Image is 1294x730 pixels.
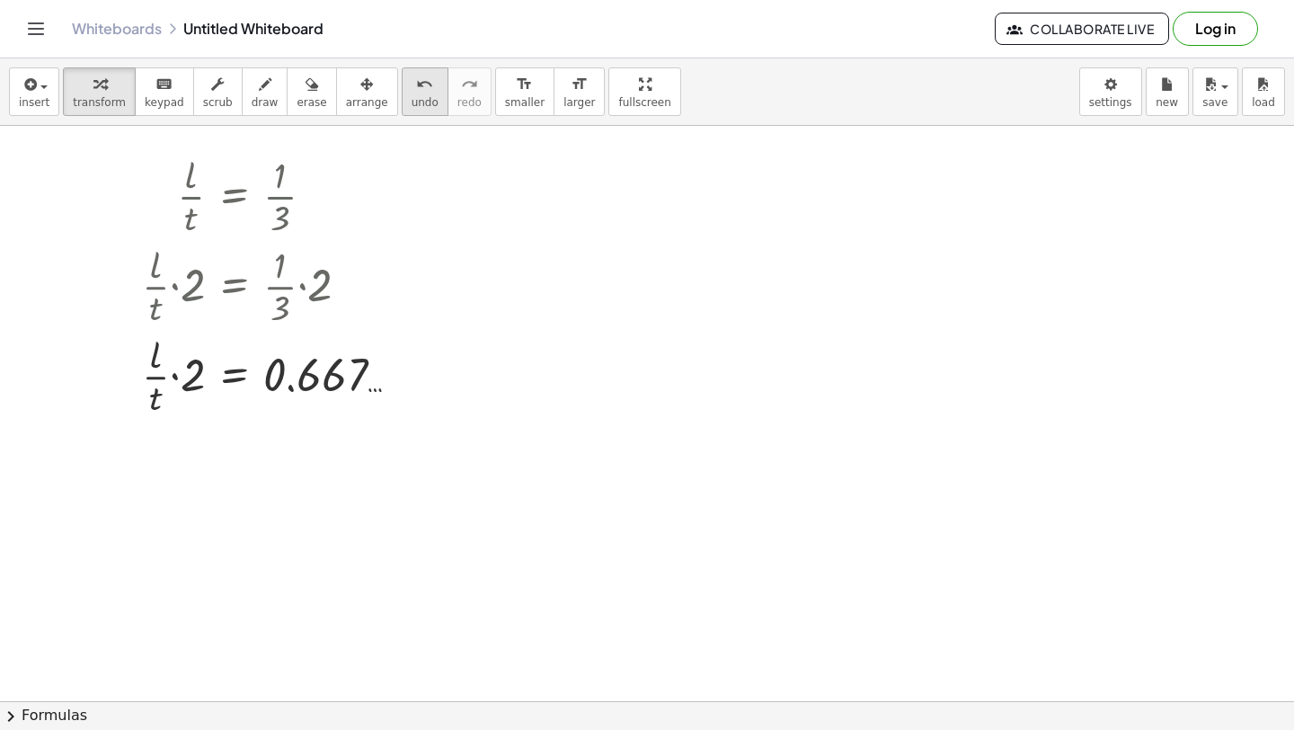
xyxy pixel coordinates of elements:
[287,67,336,116] button: erase
[9,67,59,116] button: insert
[1192,67,1238,116] button: save
[995,13,1169,45] button: Collaborate Live
[448,67,492,116] button: redoredo
[252,96,279,109] span: draw
[563,96,595,109] span: larger
[505,96,545,109] span: smaller
[135,67,194,116] button: keyboardkeypad
[72,20,162,38] a: Whiteboards
[1173,12,1258,46] button: Log in
[1156,96,1178,109] span: new
[461,74,478,95] i: redo
[336,67,398,116] button: arrange
[1089,96,1132,109] span: settings
[608,67,680,116] button: fullscreen
[402,67,448,116] button: undoundo
[1242,67,1285,116] button: load
[242,67,288,116] button: draw
[1010,21,1154,37] span: Collaborate Live
[193,67,243,116] button: scrub
[571,74,588,95] i: format_size
[416,74,433,95] i: undo
[145,96,184,109] span: keypad
[1146,67,1189,116] button: new
[457,96,482,109] span: redo
[73,96,126,109] span: transform
[516,74,533,95] i: format_size
[412,96,439,109] span: undo
[297,96,326,109] span: erase
[618,96,670,109] span: fullscreen
[554,67,605,116] button: format_sizelarger
[155,74,173,95] i: keyboard
[1202,96,1228,109] span: save
[22,14,50,43] button: Toggle navigation
[346,96,388,109] span: arrange
[1079,67,1142,116] button: settings
[1252,96,1275,109] span: load
[19,96,49,109] span: insert
[203,96,233,109] span: scrub
[63,67,136,116] button: transform
[495,67,554,116] button: format_sizesmaller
